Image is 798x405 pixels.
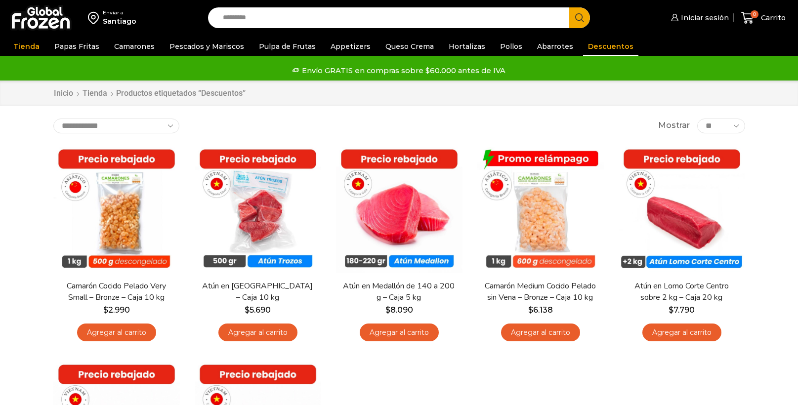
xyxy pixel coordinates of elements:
a: Agregar al carrito: “Atún en Lomo Corte Centro sobre 2 kg - Caja 20 kg” [642,324,721,342]
span: $ [528,305,533,315]
span: $ [245,305,250,315]
a: Pescados y Mariscos [165,37,249,56]
a: Atún en Medallón de 140 a 200 g – Caja 5 kg [342,281,456,303]
a: Atún en [GEOGRAPHIC_DATA] – Caja 10 kg [201,281,314,303]
bdi: 6.138 [528,305,553,315]
a: Agregar al carrito: “Camarón Cocido Pelado Very Small - Bronze - Caja 10 kg” [77,324,156,342]
img: address-field-icon.svg [88,9,103,26]
a: Agregar al carrito: “Atún en Trozos - Caja 10 kg” [218,324,297,342]
a: Tienda [8,37,44,56]
div: Enviar a [103,9,136,16]
span: 0 [751,10,758,18]
select: Pedido de la tienda [53,119,179,133]
a: Descuentos [583,37,638,56]
a: Agregar al carrito: “Camarón Medium Cocido Pelado sin Vena - Bronze - Caja 10 kg” [501,324,580,342]
a: Queso Crema [380,37,439,56]
a: Pulpa de Frutas [254,37,321,56]
span: Mostrar [658,120,690,131]
bdi: 5.690 [245,305,271,315]
h1: Productos etiquetados “Descuentos” [116,88,246,98]
a: Agregar al carrito: “Atún en Medallón de 140 a 200 g - Caja 5 kg” [360,324,439,342]
div: Santiago [103,16,136,26]
span: $ [103,305,108,315]
span: Iniciar sesión [678,13,729,23]
span: $ [385,305,390,315]
a: Camarones [109,37,160,56]
bdi: 2.990 [103,305,130,315]
a: Camarón Cocido Pelado Very Small – Bronze – Caja 10 kg [59,281,173,303]
button: Search button [569,7,590,28]
bdi: 8.090 [385,305,413,315]
nav: Breadcrumb [53,88,246,99]
a: Appetizers [326,37,376,56]
a: Iniciar sesión [669,8,729,28]
a: Atún en Lomo Corte Centro sobre 2 kg – Caja 20 kg [625,281,738,303]
a: Tienda [82,88,108,99]
span: $ [669,305,673,315]
bdi: 7.790 [669,305,695,315]
a: Hortalizas [444,37,490,56]
span: Carrito [758,13,786,23]
a: Camarón Medium Cocido Pelado sin Vena – Bronze – Caja 10 kg [483,281,597,303]
a: Inicio [53,88,74,99]
a: 0 Carrito [739,6,788,30]
a: Abarrotes [532,37,578,56]
a: Pollos [495,37,527,56]
a: Papas Fritas [49,37,104,56]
